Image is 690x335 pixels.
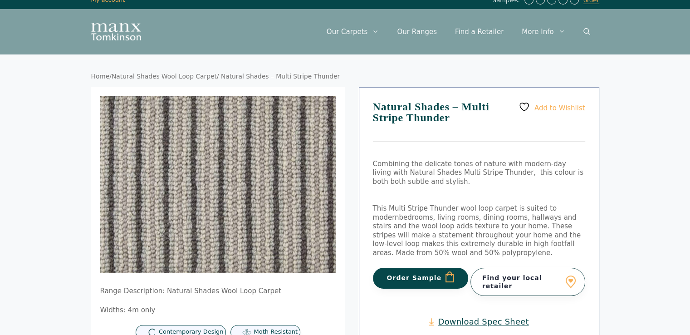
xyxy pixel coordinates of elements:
[112,73,217,80] a: Natural Shades Wool Loop Carpet
[318,18,388,45] a: Our Carpets
[373,213,581,257] span: bedrooms, living rooms, dining rooms, hallways and stairs and the wool loop adds texture to your ...
[318,18,599,45] nav: Primary
[446,18,513,45] a: Find a Retailer
[429,316,529,327] a: Download Spec Sheet
[470,268,585,296] a: Find your local retailer
[513,18,574,45] a: More Info
[91,73,110,80] a: Home
[373,160,583,186] span: Combining the delicate tones of nature with modern-day living with Natural Shades Multi Stripe Th...
[534,103,585,112] span: Add to Wishlist
[388,18,446,45] a: Our Ranges
[100,306,336,315] p: Widths: 4m only
[91,23,141,40] img: Manx Tomkinson
[373,101,585,142] h1: Natural Shades – Multi Stripe Thunder
[91,73,599,81] nav: Breadcrumb
[373,204,557,222] span: This Multi Stripe Thunder wool loop carpet is suited to modern
[373,268,469,289] button: Order Sample
[519,101,585,113] a: Add to Wishlist
[100,287,336,296] p: Range Description: Natural Shades Wool Loop Carpet
[574,18,599,45] a: Open Search Bar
